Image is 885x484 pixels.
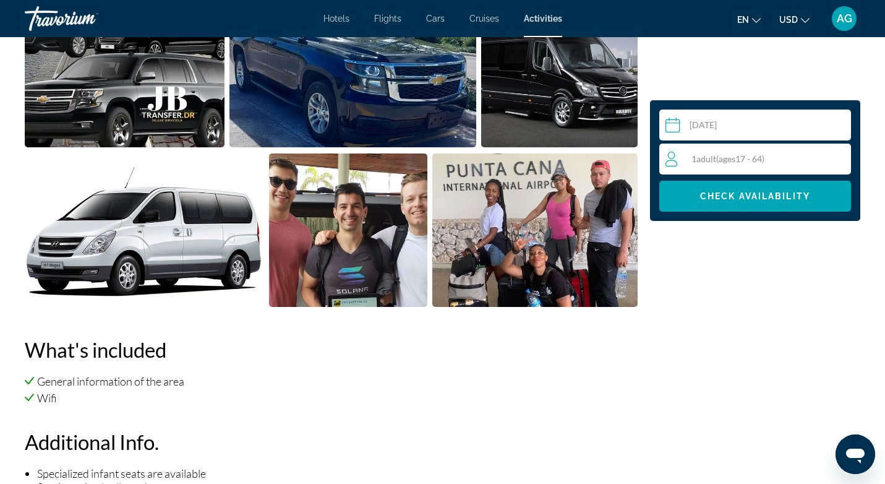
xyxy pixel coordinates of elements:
h2: Additional Info. [25,430,638,454]
li: Specialized infant seats are available [37,467,638,480]
span: ( 17 - 64) [716,153,764,164]
button: Open full-screen image slider [432,153,638,308]
span: USD [779,15,798,25]
button: Change language [737,11,761,28]
button: Check Availability [659,181,851,212]
li: Wifi [25,391,638,405]
span: en [737,15,749,25]
a: Travorium [25,2,148,35]
a: Cruises [469,14,499,24]
a: Cars [426,14,445,24]
iframe: Button to launch messaging window [836,434,875,474]
a: Hotels [323,14,349,24]
button: Change currency [779,11,810,28]
span: 1 [691,153,764,164]
span: AG [837,12,852,25]
button: Open full-screen image slider [25,153,264,308]
a: Activities [524,14,562,24]
button: Travelers: 1 adult, 0 children [659,144,851,175]
button: Open full-screen image slider [269,153,428,308]
li: General information of the area [25,374,638,388]
span: ages [719,153,735,164]
span: Adult [696,153,716,164]
button: User Menu [828,6,860,32]
a: Flights [374,14,401,24]
h2: What's included [25,337,638,362]
span: Check Availability [700,191,810,201]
